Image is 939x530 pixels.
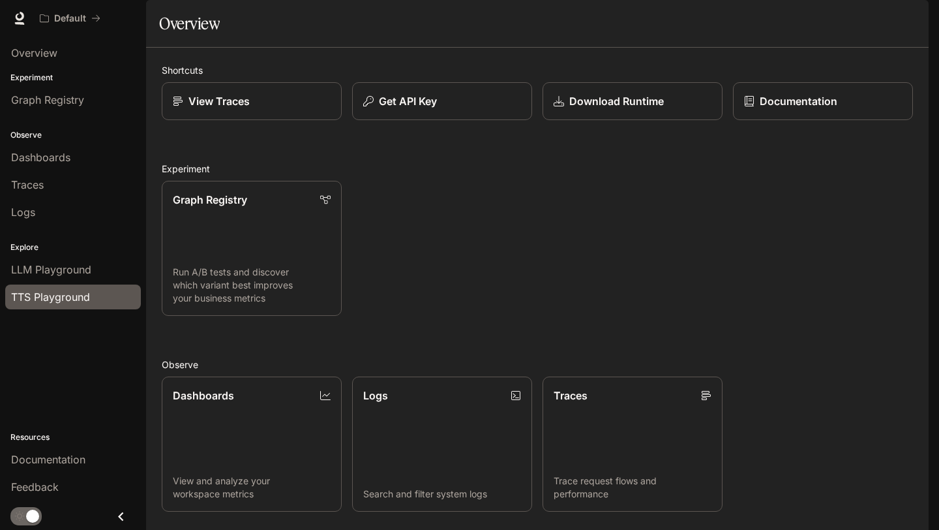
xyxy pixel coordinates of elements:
h1: Overview [159,10,220,37]
p: Documentation [760,93,837,109]
p: Get API Key [379,93,437,109]
p: Graph Registry [173,192,247,208]
p: Search and filter system logs [363,488,521,501]
a: DashboardsView and analyze your workspace metrics [162,377,342,512]
a: Graph RegistryRun A/B tests and discover which variant best improves your business metrics [162,181,342,316]
h2: Experiment [162,162,913,176]
a: LogsSearch and filter system logs [352,377,532,512]
a: Documentation [733,82,913,120]
p: Default [54,13,86,24]
p: Trace request flows and performance [554,475,711,501]
h2: Observe [162,358,913,371]
button: Get API Key [352,82,532,120]
button: All workspaces [34,5,106,31]
a: Download Runtime [543,82,723,120]
p: Run A/B tests and discover which variant best improves your business metrics [173,266,331,305]
p: Dashboards [173,388,234,403]
a: TracesTrace request flows and performance [543,377,723,512]
p: View and analyze your workspace metrics [173,475,331,501]
a: View Traces [162,82,342,120]
h2: Shortcuts [162,63,913,77]
p: Download Runtime [569,93,664,109]
p: Traces [554,388,588,403]
p: Logs [363,388,388,403]
p: View Traces [188,93,250,109]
